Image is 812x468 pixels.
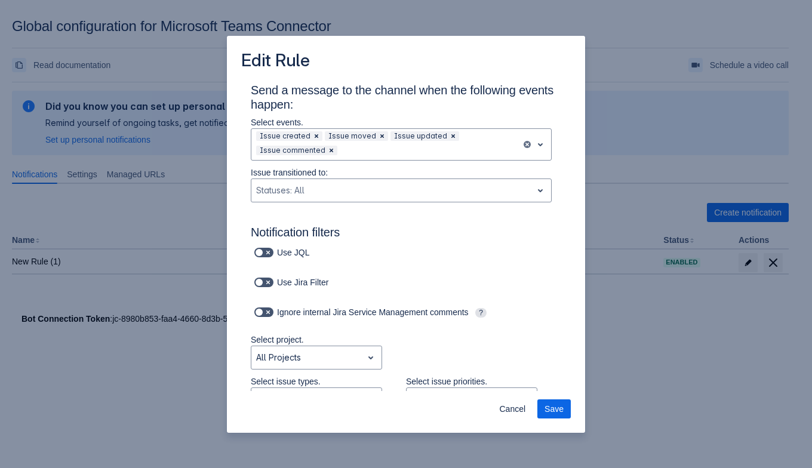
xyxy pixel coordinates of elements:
[448,131,458,141] span: Clear
[533,137,548,152] span: open
[312,131,321,141] span: Clear
[406,375,537,387] p: Select issue priorities.
[533,183,548,198] span: open
[251,225,561,244] h3: Notification filters
[475,308,487,318] span: ?
[251,304,537,321] div: Ignore internal Jira Service Management comments
[251,334,382,346] p: Select project.
[256,131,310,141] div: Issue created
[447,131,459,141] div: Remove Issue updated
[241,50,310,73] h3: Edit Rule
[251,167,552,178] p: Issue transitioned to:
[545,399,564,418] span: Save
[325,131,376,141] div: Issue moved
[377,131,387,141] span: Clear
[499,399,525,418] span: Cancel
[251,274,345,291] div: Use Jira Filter
[256,146,325,155] div: Issue commented
[251,244,330,261] div: Use JQL
[325,146,337,155] div: Remove Issue commented
[376,131,388,141] div: Remove Issue moved
[251,83,561,116] h3: Send a message to the channel when the following events happen:
[524,140,531,149] button: clear
[251,375,382,387] p: Select issue types.
[364,350,378,365] span: open
[390,131,447,141] div: Issue updated
[492,399,533,418] button: Cancel
[251,116,552,128] p: Select events.
[327,146,336,155] span: Clear
[537,399,571,418] button: Save
[310,131,322,141] div: Remove Issue created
